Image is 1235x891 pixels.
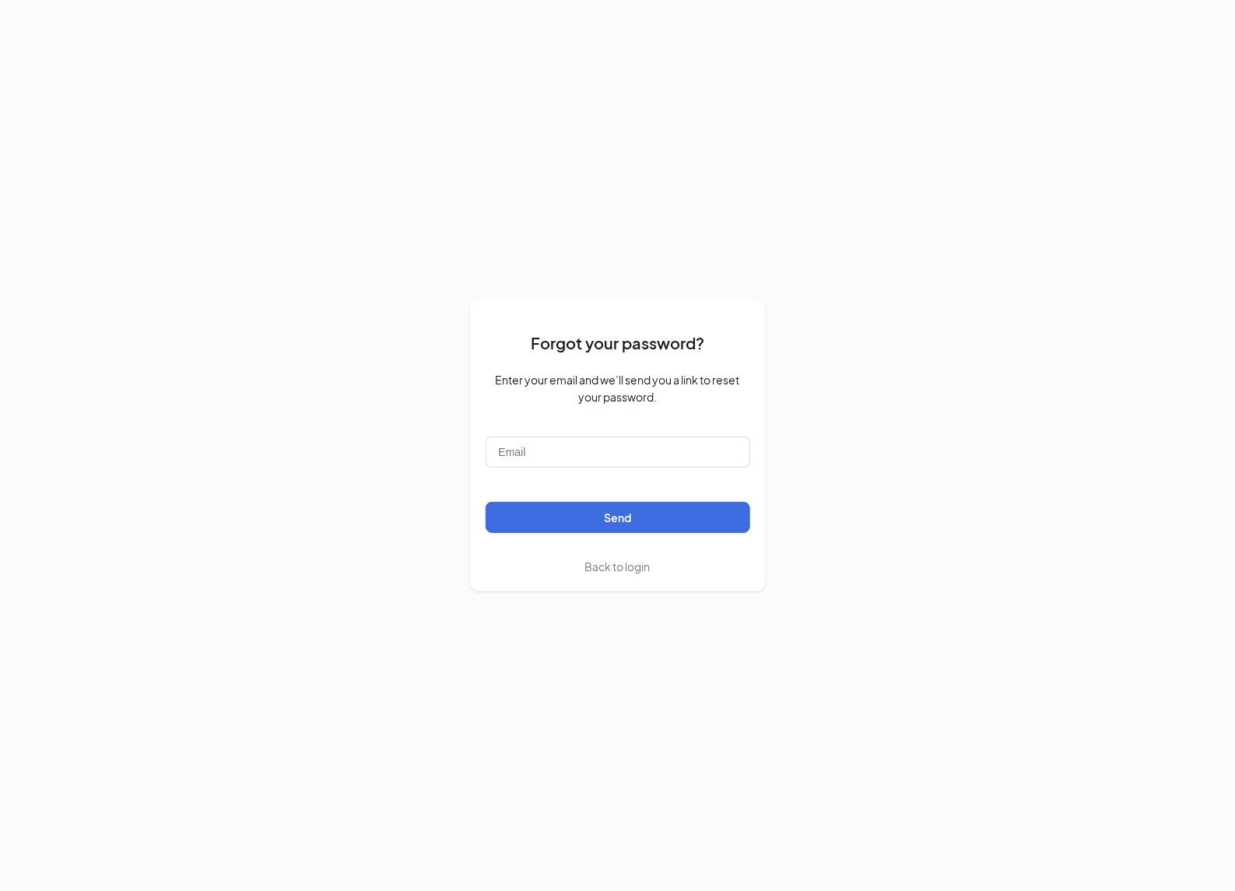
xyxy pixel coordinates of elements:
span: Forgot your password? [531,331,704,355]
a: Back to login [585,558,651,576]
button: Send [486,502,750,533]
span: Enter your email and we’ll send you a link to reset your password. [486,371,750,405]
span: Back to login [585,560,651,574]
input: Email [486,437,750,468]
